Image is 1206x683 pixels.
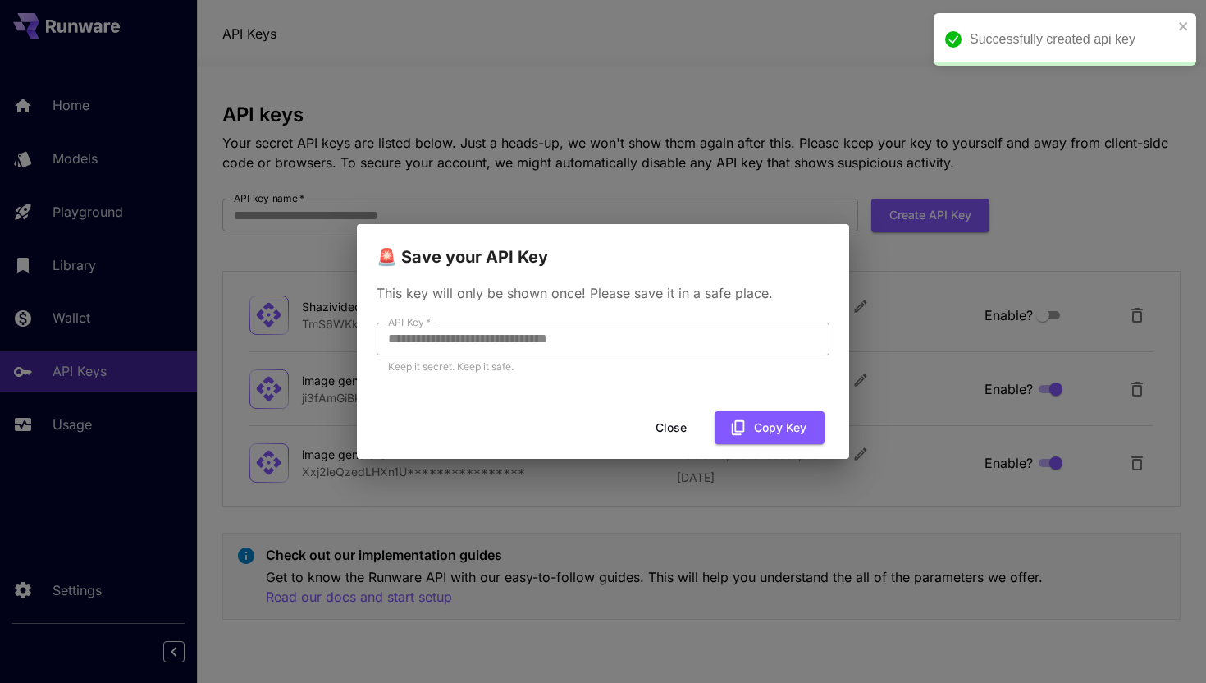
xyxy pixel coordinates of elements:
[357,224,849,270] h2: 🚨 Save your API Key
[388,315,431,329] label: API Key
[1178,20,1190,33] button: close
[377,283,829,303] p: This key will only be shown once! Please save it in a safe place.
[388,359,818,375] p: Keep it secret. Keep it safe.
[634,411,708,445] button: Close
[715,411,825,445] button: Copy Key
[970,30,1173,49] div: Successfully created api key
